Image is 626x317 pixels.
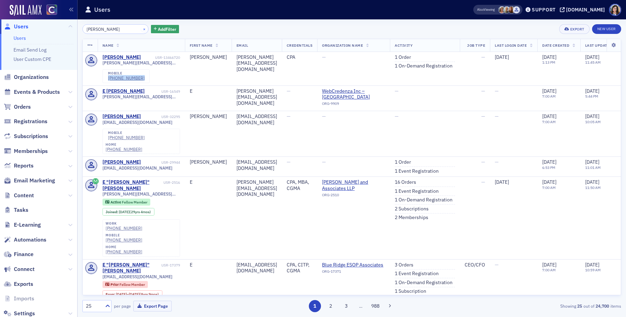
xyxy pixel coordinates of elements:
[102,159,141,165] div: [PERSON_NAME]
[542,165,555,170] time: 6:53 PM
[585,119,601,124] time: 10:05 AM
[287,179,313,191] div: CPA, MBA, CGMA
[585,165,601,170] time: 11:01 AM
[585,159,599,165] span: [DATE]
[114,303,131,309] label: per page
[395,113,399,119] span: —
[4,206,28,214] a: Tasks
[477,7,484,12] div: Also
[287,113,290,119] span: —
[467,43,485,48] span: Job Type
[102,199,151,206] div: Active: Active: Fellow Member
[141,26,147,32] button: ×
[108,71,145,75] div: mobile
[4,103,31,111] a: Orders
[508,6,515,13] span: Sheila Duggan
[14,280,33,288] span: Exports
[513,6,520,13] span: Cole Buerger
[236,88,277,107] div: [PERSON_NAME][EMAIL_ADDRESS][DOMAIN_NAME]
[542,94,556,99] time: 7:00 AM
[14,162,34,170] span: Reports
[106,210,119,214] span: Joined :
[585,185,601,190] time: 11:50 AM
[14,73,49,81] span: Organizations
[102,165,172,171] span: [EMAIL_ADDRESS][DOMAIN_NAME]
[14,251,34,258] span: Finance
[395,159,411,165] a: 1 Order
[585,60,601,65] time: 11:45 AM
[108,135,145,140] div: [PHONE_NUMBER]
[585,179,599,185] span: [DATE]
[542,268,556,272] time: 7:00 AM
[395,215,428,221] a: 2 Memberships
[495,113,499,119] span: —
[322,262,385,268] a: Blue Ridge ESOP Associates
[236,43,248,48] span: Email
[395,168,439,174] a: 1 Event Registration
[14,177,55,184] span: Email Marketing
[585,268,601,272] time: 10:59 AM
[542,179,556,185] span: [DATE]
[395,63,453,69] a: 1 On-Demand Registration
[102,94,180,99] span: [PERSON_NAME][EMAIL_ADDRESS][DOMAIN_NAME]
[106,226,142,231] a: [PHONE_NUMBER]
[395,288,426,295] a: 1 Subscription
[322,193,385,200] div: ORG-2510
[4,236,46,244] a: Automations
[340,300,352,312] button: 3
[4,162,34,170] a: Reports
[481,159,485,165] span: —
[86,302,101,310] div: 25
[560,7,607,12] button: [DOMAIN_NAME]
[142,160,180,165] div: USR-29944
[481,54,485,60] span: —
[190,179,227,185] div: E
[322,179,385,191] a: [PERSON_NAME] and Associates LLP
[542,88,556,94] span: [DATE]
[542,159,556,165] span: [DATE]
[322,88,385,100] a: WebCredenza Inc – [GEOGRAPHIC_DATA]
[14,88,60,96] span: Events & Products
[287,159,290,165] span: —
[102,60,180,65] span: [PERSON_NAME][EMAIL_ADDRESS][DOMAIN_NAME]
[102,179,162,191] div: E "[PERSON_NAME]" [PERSON_NAME]
[395,206,429,212] a: 2 Subscriptions
[190,114,227,120] div: [PERSON_NAME]
[395,280,453,286] a: 1 On-Demand Registration
[42,4,57,16] a: View Homepage
[4,295,34,302] a: Imports
[287,43,313,48] span: Credentials
[106,237,142,243] div: [PHONE_NUMBER]
[119,210,151,214] div: (29yrs 4mos)
[495,159,499,165] span: —
[322,159,326,165] span: —
[395,262,413,268] a: 3 Orders
[14,103,31,111] span: Orders
[110,200,122,205] span: Active
[356,303,366,309] span: …
[105,200,147,204] a: Active Fellow Member
[106,249,142,254] a: [PHONE_NUMBER]
[236,179,277,198] div: [PERSON_NAME][EMAIL_ADDRESS][DOMAIN_NAME]
[161,263,180,268] div: USR-17379
[236,54,277,73] div: [PERSON_NAME][EMAIL_ADDRESS][DOMAIN_NAME]
[503,6,510,13] span: Derrol Moorhead
[14,56,51,62] a: User Custom CPE
[46,4,57,15] img: SailAMX
[287,262,313,274] div: CPA, CITP, CGMA
[4,177,55,184] a: Email Marketing
[105,282,145,287] a: Prior Fellow Member
[395,54,411,61] a: 1 Order
[236,159,277,171] div: [EMAIL_ADDRESS][DOMAIN_NAME]
[4,133,48,140] a: Subscriptions
[102,54,141,61] div: [PERSON_NAME]
[106,147,142,152] div: [PHONE_NUMBER]
[106,143,142,147] div: home
[122,200,147,205] span: Fellow Member
[14,221,41,229] span: E-Learning
[102,262,160,274] div: E "[PERSON_NAME]" [PERSON_NAME]
[4,73,49,81] a: Organizations
[236,262,277,274] div: [EMAIL_ADDRESS][DOMAIN_NAME]
[102,290,162,298] div: From: 2010-07-23 00:00:00
[322,101,385,108] div: ORG-9909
